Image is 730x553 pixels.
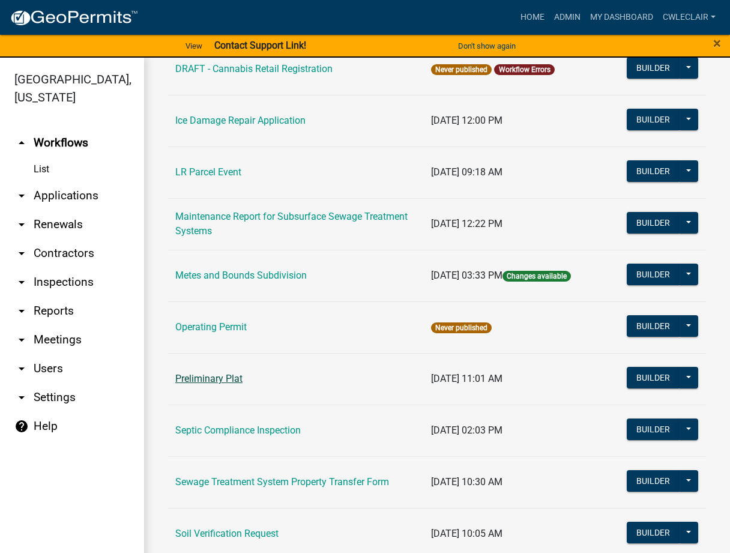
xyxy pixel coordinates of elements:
[14,304,29,318] i: arrow_drop_down
[431,373,502,384] span: [DATE] 11:01 AM
[175,211,408,237] a: Maintenance Report for Subsurface Sewage Treatment Systems
[453,36,520,56] button: Don't show again
[627,57,680,79] button: Builder
[175,321,247,333] a: Operating Permit
[431,322,492,333] span: Never published
[175,528,279,539] a: Soil Verification Request
[627,264,680,285] button: Builder
[431,270,502,281] span: [DATE] 03:33 PM
[713,35,721,52] span: ×
[181,36,207,56] a: View
[585,6,658,29] a: My Dashboard
[14,217,29,232] i: arrow_drop_down
[431,166,502,178] span: [DATE] 09:18 AM
[713,36,721,50] button: Close
[627,470,680,492] button: Builder
[14,419,29,434] i: help
[431,218,502,229] span: [DATE] 12:22 PM
[627,522,680,543] button: Builder
[627,109,680,130] button: Builder
[14,189,29,203] i: arrow_drop_down
[14,246,29,261] i: arrow_drop_down
[516,6,549,29] a: Home
[658,6,720,29] a: cwleclair
[627,160,680,182] button: Builder
[175,476,389,488] a: Sewage Treatment System Property Transfer Form
[14,361,29,376] i: arrow_drop_down
[175,115,306,126] a: Ice Damage Repair Application
[175,63,333,74] a: DRAFT - Cannabis Retail Registration
[431,476,502,488] span: [DATE] 10:30 AM
[627,212,680,234] button: Builder
[14,136,29,150] i: arrow_drop_up
[431,528,502,539] span: [DATE] 10:05 AM
[627,419,680,440] button: Builder
[431,64,492,75] span: Never published
[431,115,502,126] span: [DATE] 12:00 PM
[14,390,29,405] i: arrow_drop_down
[549,6,585,29] a: Admin
[627,315,680,337] button: Builder
[502,271,571,282] span: Changes available
[14,275,29,289] i: arrow_drop_down
[214,40,306,51] strong: Contact Support Link!
[175,425,301,436] a: Septic Compliance Inspection
[499,65,551,74] a: Workflow Errors
[431,425,502,436] span: [DATE] 02:03 PM
[175,373,243,384] a: Preliminary Plat
[14,333,29,347] i: arrow_drop_down
[175,270,307,281] a: Metes and Bounds Subdivision
[175,166,241,178] a: LR Parcel Event
[627,367,680,388] button: Builder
